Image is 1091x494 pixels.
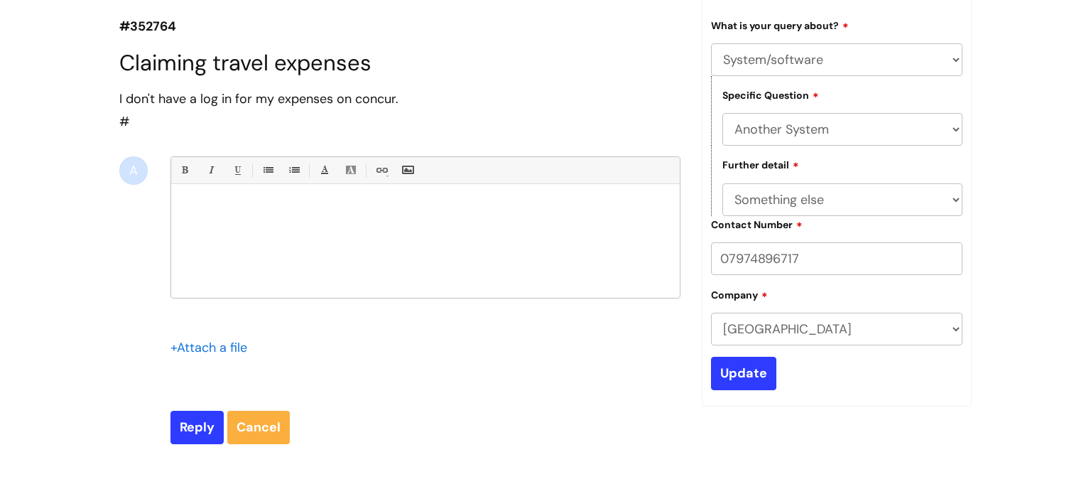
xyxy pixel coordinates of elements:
[170,339,177,356] span: +
[342,161,359,179] a: Back Color
[175,161,193,179] a: Bold (Ctrl-B)
[202,161,219,179] a: Italic (Ctrl-I)
[711,287,768,301] label: Company
[711,357,776,390] input: Update
[398,161,416,179] a: Insert Image...
[119,87,680,110] div: I don't have a log in for my expenses on concur.
[372,161,390,179] a: Link
[722,157,799,171] label: Further detail
[119,87,680,134] div: #
[119,15,680,38] p: #352764
[119,50,680,76] h1: Claiming travel expenses
[259,161,276,179] a: • Unordered List (Ctrl-Shift-7)
[285,161,303,179] a: 1. Ordered List (Ctrl-Shift-8)
[711,217,803,231] label: Contact Number
[711,18,849,32] label: What is your query about?
[170,336,256,359] div: Attach a file
[228,161,246,179] a: Underline(Ctrl-U)
[119,156,148,185] div: A
[722,87,819,102] label: Specific Question
[170,411,224,444] input: Reply
[315,161,333,179] a: Font Color
[227,411,290,444] a: Cancel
